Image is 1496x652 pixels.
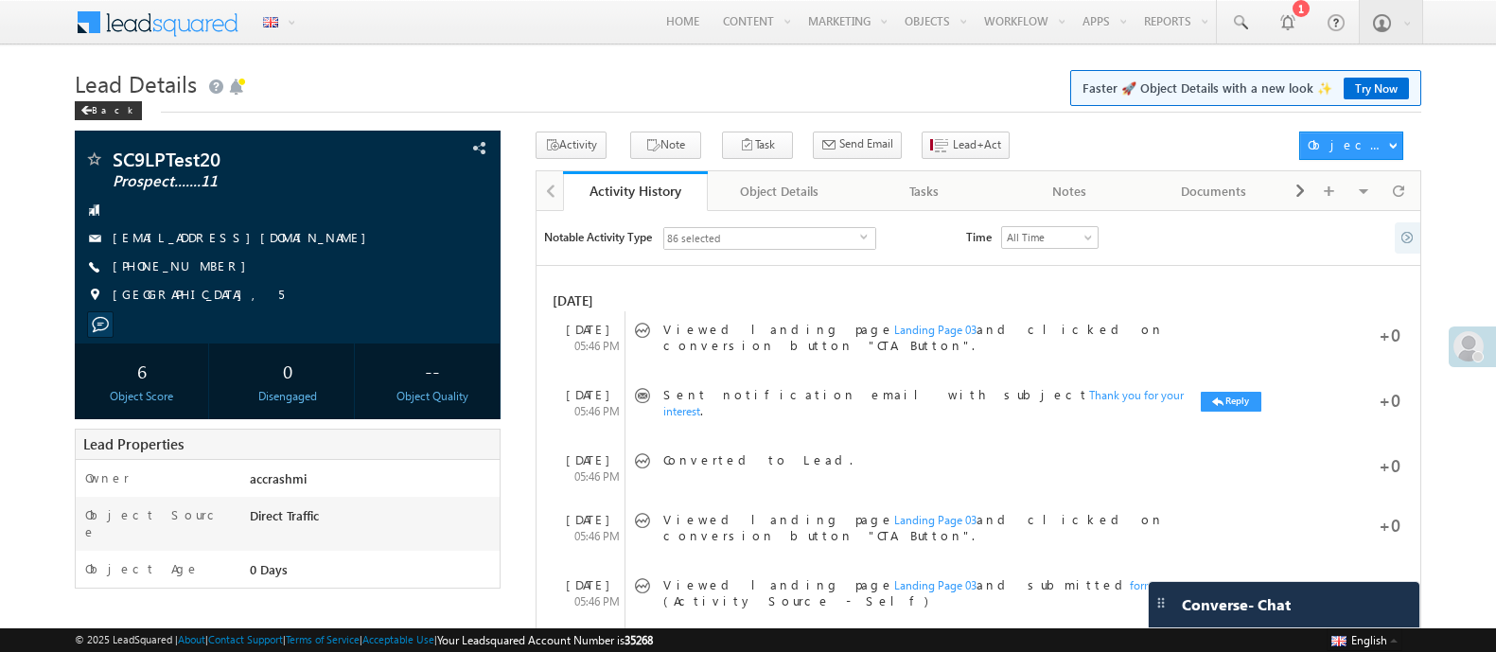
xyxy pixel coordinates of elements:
[1310,576,1400,599] div: +5
[1310,511,1400,534] div: +0
[245,506,500,533] div: Direct Traffic
[437,633,653,647] span: Your Leadsquared Account Number is
[1012,180,1125,203] div: Notes
[548,593,625,610] div: 05:46 PM
[663,451,1238,478] div: Converted to Lead.
[868,180,980,203] div: Tasks
[548,338,625,355] div: 05:46 PM
[894,323,977,337] a: Landing Page 03
[1310,451,1400,474] div: +0
[1082,79,1409,97] span: Faster 🚀 Object Details with a new look ✨
[663,227,876,250] div: Sales Activity plural name 111, !!NewOpp1109, aa, aa-12007, Opportunity, Opportunity JM, Opportun...
[85,506,229,540] label: Object Source
[663,386,1184,418] div: Sent notification email with subject .
[536,132,607,159] button: Activity
[113,229,376,245] a: [EMAIL_ADDRESS][DOMAIN_NAME]
[1308,136,1388,153] div: Object Actions
[1310,386,1400,409] div: +0
[1130,578,1153,592] a: form
[664,228,860,249] span: 86 selected
[922,132,1010,159] button: Lead+Act
[225,353,349,388] div: 0
[723,180,836,203] div: Object Details
[548,528,625,545] div: 05:46 PM
[548,511,625,528] div: [DATE]
[997,171,1142,211] a: Notes
[79,388,203,405] div: Object Score
[1327,628,1402,651] button: English
[839,135,893,152] span: Send Email
[1142,171,1287,211] a: Documents
[75,68,197,98] span: Lead Details
[1299,132,1403,160] button: Object Actions
[953,136,1001,153] span: Lead+Act
[75,101,142,120] div: Back
[113,286,284,305] span: [GEOGRAPHIC_DATA], 5
[113,257,255,273] a: [PHONE_NUMBER]
[548,576,625,593] div: [DATE]
[245,560,500,587] div: 0 Days
[178,633,205,645] a: About
[1153,595,1169,610] img: carter-drag
[722,132,793,159] button: Task
[894,578,977,592] a: Landing Page 03
[371,353,495,388] div: --
[548,321,625,338] div: [DATE]
[208,633,283,645] a: Contact Support
[225,388,349,405] div: Disengaged
[113,150,377,168] span: SC9LPTest20
[961,227,992,254] div: Time
[1002,229,1093,246] span: All Time
[663,511,1238,543] div: Viewed landing page and clicked on conversion button "CTA Button".
[563,171,708,211] a: Activity History
[1351,633,1387,647] span: English
[371,388,495,405] div: Object Quality
[1344,78,1409,99] a: Try Now
[85,469,130,486] label: Owner
[548,468,625,485] div: 05:46 PM
[1310,321,1400,344] div: +0
[79,353,203,388] div: 6
[1001,226,1099,249] a: All Time
[894,513,977,527] a: Landing Page 03
[1182,596,1291,613] span: Converse - Chat
[548,386,625,403] div: [DATE]
[362,633,434,645] a: Acceptable Use
[75,100,151,116] a: Back
[663,576,1238,608] div: Viewed landing page and submitted . (Activity Source - Self)
[544,227,652,246] span: Notable Activity Type
[83,434,184,453] span: Lead Properties
[1201,392,1260,412] a: Reply
[75,631,653,649] span: © 2025 LeadSquared | | | | |
[663,321,1238,353] div: Viewed landing page and clicked on conversion button "CTA Button".
[250,470,307,486] span: accrashmi
[853,171,997,211] a: Tasks
[1157,180,1270,203] div: Documents
[577,182,694,200] div: Activity History
[813,132,902,159] button: Send Email
[548,451,625,468] div: [DATE]
[113,172,377,191] span: Prospect.......11
[630,132,701,159] button: Note
[548,290,648,312] div: [DATE]
[286,633,360,645] a: Terms of Service
[860,233,875,241] span: select
[708,171,853,211] a: Object Details
[625,633,653,647] span: 35268
[85,560,200,577] label: Object Age
[548,403,625,420] div: 05:46 PM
